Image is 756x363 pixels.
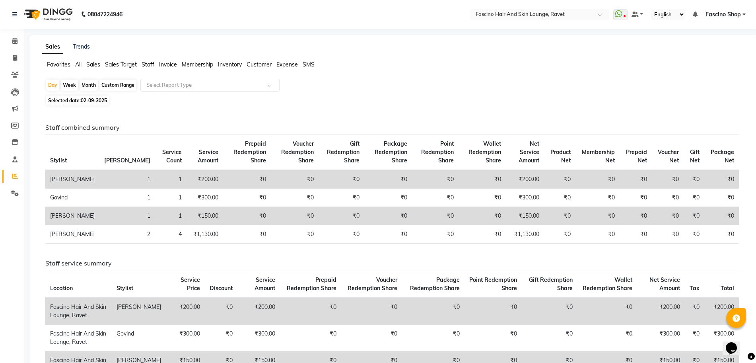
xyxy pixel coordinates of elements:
td: ₹0 [459,225,505,244]
td: ₹0 [575,189,620,207]
td: [PERSON_NAME] [45,225,99,244]
td: ₹0 [652,189,684,207]
td: Govind [112,324,166,351]
td: ₹0 [280,324,341,351]
span: Prepaid Redemption Share [233,140,266,164]
span: Gift Redemption Share [327,140,360,164]
td: ₹0 [223,170,271,189]
td: ₹200.00 [237,298,280,325]
td: ₹0 [205,324,237,351]
td: ₹0 [652,207,684,225]
span: Service Amount [255,276,275,292]
td: ₹0 [620,170,652,189]
td: ₹0 [704,170,739,189]
td: [PERSON_NAME] [45,170,99,189]
td: ₹0 [412,189,459,207]
span: Staff [142,61,154,68]
td: ₹0 [271,225,319,244]
td: ₹200.00 [704,298,739,325]
a: Sales [42,40,63,54]
td: ₹0 [704,225,739,244]
span: Package Redemption Share [410,276,460,292]
span: All [75,61,82,68]
td: ₹0 [575,170,620,189]
td: ₹150.00 [506,207,544,225]
td: ₹0 [402,298,464,325]
td: ₹0 [577,324,637,351]
td: ₹0 [684,225,704,244]
td: ₹0 [575,225,620,244]
td: ₹1,130.00 [506,225,544,244]
b: 08047224946 [87,3,122,25]
td: ₹0 [223,225,271,244]
td: 1 [99,189,155,207]
td: ₹0 [685,324,704,351]
span: Inventory [218,61,242,68]
td: ₹0 [704,207,739,225]
td: ₹0 [464,298,522,325]
span: [PERSON_NAME] [104,157,150,164]
td: ₹200.00 [506,170,544,189]
td: ₹0 [271,207,319,225]
td: ₹300.00 [237,324,280,351]
span: Package Redemption Share [375,140,407,164]
span: Discount [210,285,233,292]
td: ₹0 [620,225,652,244]
span: Location [50,285,73,292]
span: Fascino Shop [705,10,741,19]
td: ₹0 [577,298,637,325]
td: ₹300.00 [637,324,685,351]
td: ₹0 [620,207,652,225]
span: 02-09-2025 [81,98,107,103]
td: ₹0 [412,207,459,225]
td: ₹0 [522,324,577,351]
td: ₹0 [459,189,505,207]
td: 1 [155,207,187,225]
td: ₹0 [544,207,575,225]
td: ₹1,130.00 [187,225,223,244]
div: Custom Range [99,80,136,91]
span: Total [721,285,734,292]
td: [PERSON_NAME] [112,298,166,325]
td: Fascino Hair And Skin Lounge, Ravet [45,324,112,351]
td: ₹0 [544,170,575,189]
span: Service Amount [198,148,218,164]
span: Gift Redemption Share [529,276,573,292]
td: ₹300.00 [704,324,739,351]
span: Voucher Redemption Share [348,276,397,292]
td: ₹0 [341,298,402,325]
td: ₹0 [223,207,271,225]
td: ₹0 [412,225,459,244]
span: Package Net [711,148,734,164]
td: ₹200.00 [187,170,223,189]
td: ₹0 [364,225,412,244]
td: Fascino Hair And Skin Lounge, Ravet [45,298,112,325]
span: Customer [247,61,272,68]
span: Gift Net [690,148,700,164]
span: Invoice [159,61,177,68]
td: ₹0 [364,189,412,207]
span: Expense [276,61,298,68]
td: ₹0 [402,324,464,351]
td: ₹0 [223,189,271,207]
td: ₹0 [544,189,575,207]
td: ₹0 [459,207,505,225]
span: Favorites [47,61,70,68]
td: ₹0 [205,298,237,325]
span: SMS [303,61,315,68]
td: 2 [99,225,155,244]
td: ₹0 [575,207,620,225]
span: Prepaid Net [626,148,647,164]
span: Sales Target [105,61,137,68]
span: Point Redemption Share [421,140,454,164]
td: ₹150.00 [187,207,223,225]
span: Net Service Amount [519,140,539,164]
span: Selected date: [46,96,109,105]
span: Stylist [117,285,133,292]
td: ₹0 [620,189,652,207]
td: ₹0 [684,207,704,225]
span: Wallet Redemption Share [583,276,632,292]
td: ₹300.00 [506,189,544,207]
span: Net Service Amount [649,276,680,292]
span: Wallet Redemption Share [468,140,501,164]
